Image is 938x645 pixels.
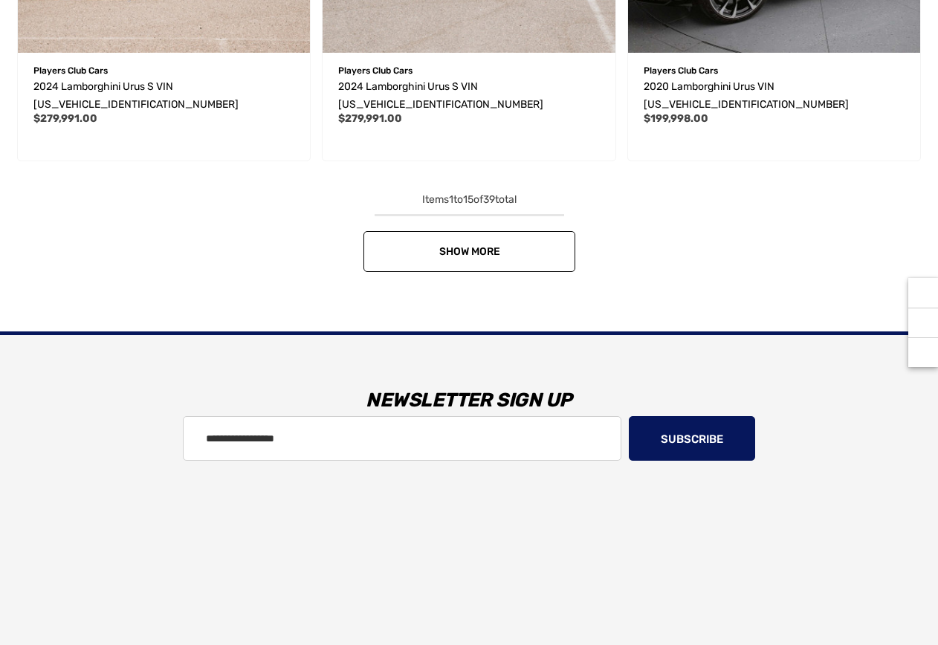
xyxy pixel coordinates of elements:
[463,193,473,206] span: 15
[916,285,931,300] svg: Recently Viewed
[439,245,499,258] span: Show More
[629,416,755,461] button: Subscribe
[33,61,295,80] p: Players Club Cars
[916,316,931,331] svg: Social Media
[33,80,239,111] span: 2024 Lamborghini Urus S VIN [US_VEHICLE_IDENTIFICATION_NUMBER]
[11,191,927,272] nav: pagination
[19,378,919,423] h3: Newsletter Sign Up
[338,112,402,125] span: $279,991.00
[449,193,453,206] span: 1
[644,80,849,111] span: 2020 Lamborghini Urus VIN [US_VEHICLE_IDENTIFICATION_NUMBER]
[338,80,543,111] span: 2024 Lamborghini Urus S VIN [US_VEHICLE_IDENTIFICATION_NUMBER]
[11,191,927,209] div: Items to of total
[338,78,600,114] a: 2024 Lamborghini Urus S VIN ZPBUB3ZL0RLA32820,$279,991.00
[338,61,600,80] p: Players Club Cars
[483,193,495,206] span: 39
[33,78,295,114] a: 2024 Lamborghini Urus S VIN ZPBUB3ZL8RLA28658,$279,991.00
[644,78,905,114] a: 2020 Lamborghini Urus VIN ZPBUA1ZL7LLA06469,$199,998.00
[33,112,97,125] span: $279,991.00
[908,346,938,360] svg: Top
[644,112,708,125] span: $199,998.00
[644,61,905,80] p: Players Club Cars
[363,231,575,272] a: Show More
